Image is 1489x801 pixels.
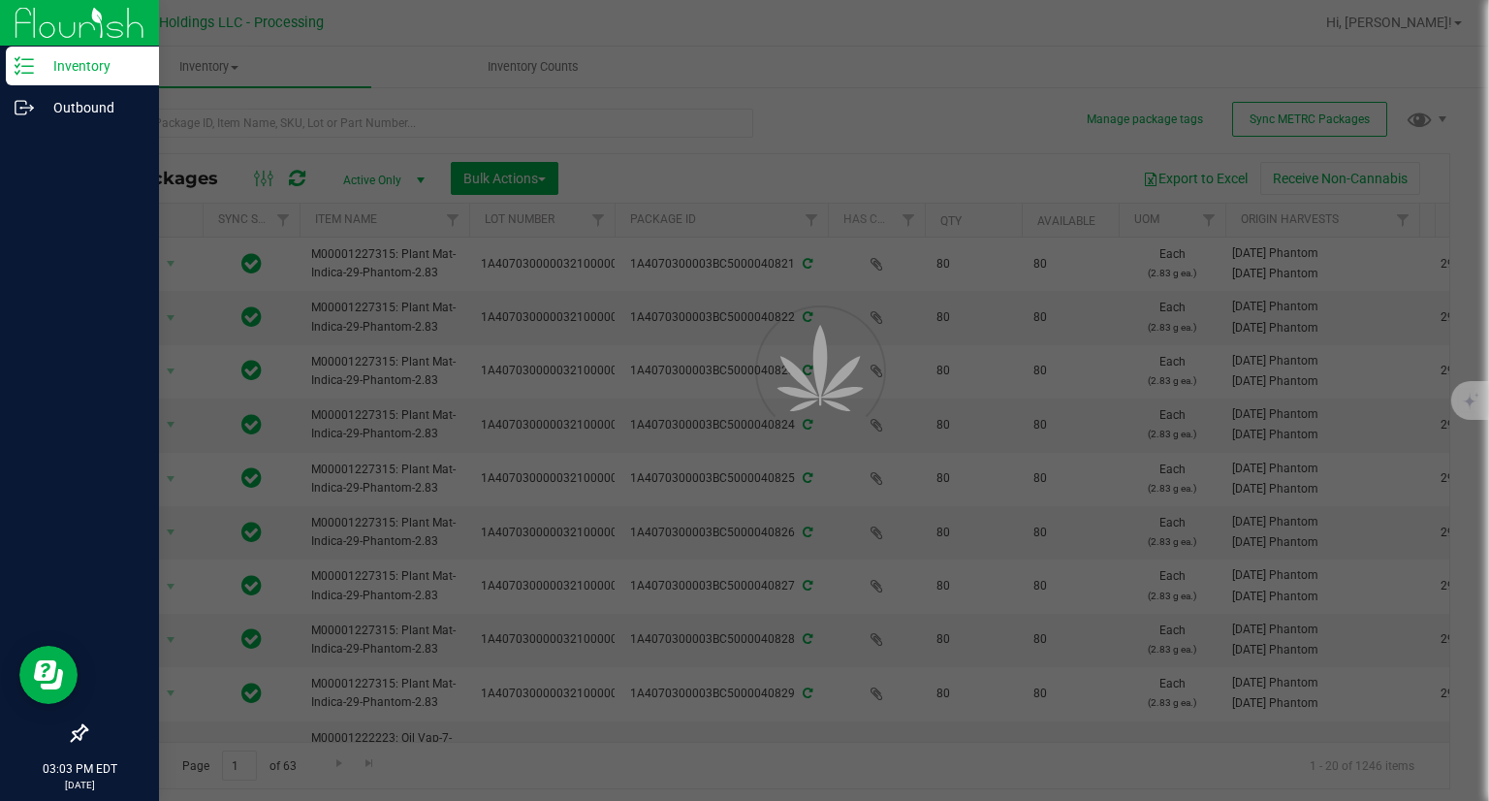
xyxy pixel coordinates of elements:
p: Inventory [34,54,150,78]
p: [DATE] [9,778,150,792]
inline-svg: Outbound [15,98,34,117]
inline-svg: Inventory [15,56,34,76]
iframe: Resource center [19,646,78,704]
p: 03:03 PM EDT [9,760,150,778]
p: Outbound [34,96,150,119]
